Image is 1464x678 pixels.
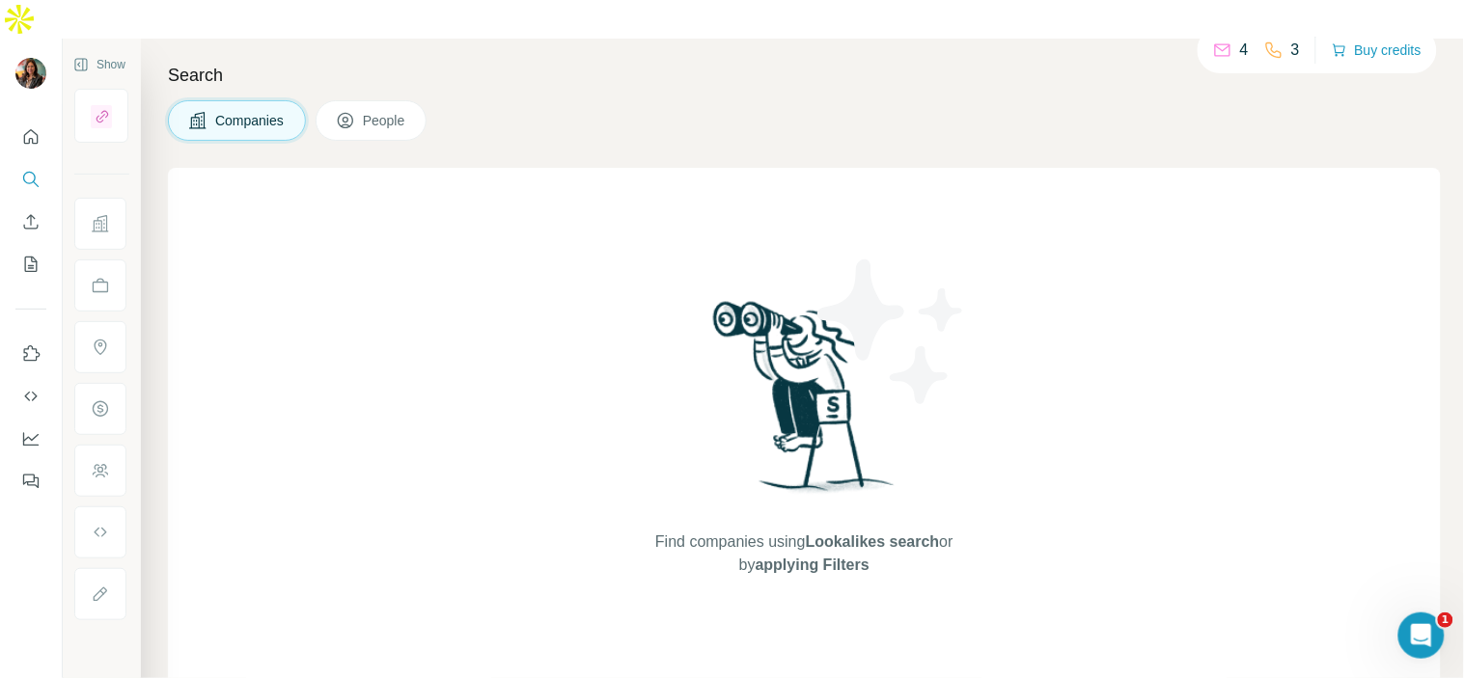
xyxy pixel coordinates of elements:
[704,296,905,511] img: Surfe Illustration - Woman searching with binoculars
[215,111,286,130] span: Companies
[806,533,940,550] span: Lookalikes search
[15,162,46,197] button: Search
[60,50,139,79] button: Show
[756,556,870,573] span: applying Filters
[15,120,46,154] button: Quick start
[1332,37,1422,64] button: Buy credits
[649,530,958,577] span: Find companies using or by
[15,247,46,282] button: My lists
[15,337,46,371] button: Use Surfe on LinkedIn
[15,464,46,499] button: Feedback
[805,245,979,419] img: Surfe Illustration - Stars
[1398,612,1445,659] iframe: Intercom live chat
[168,62,1441,89] h4: Search
[15,421,46,456] button: Dashboard
[1291,39,1300,62] p: 3
[1240,39,1249,62] p: 4
[15,379,46,414] button: Use Surfe API
[15,58,46,89] img: Avatar
[1438,612,1453,628] span: 1
[363,111,407,130] span: People
[15,204,46,239] button: Enrich CSV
